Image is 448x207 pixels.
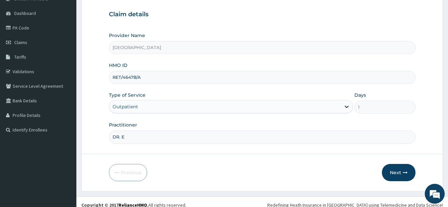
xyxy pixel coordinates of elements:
button: Next [382,164,415,181]
span: Tariffs [14,54,26,60]
div: Outpatient [113,103,138,110]
label: Type of Service [109,92,145,98]
span: Claims [14,39,27,45]
input: Enter HMO ID [109,71,416,84]
button: Previous [109,164,147,181]
span: Dashboard [14,10,36,16]
label: Provider Name [109,32,145,39]
img: d_794563401_company_1708531726252_794563401 [12,33,27,50]
input: Enter Name [109,130,416,143]
textarea: Type your message and hit 'Enter' [3,137,127,160]
span: We're online! [39,62,92,129]
div: Chat with us now [35,37,112,46]
div: Minimize live chat window [109,3,125,19]
h3: Claim details [109,11,416,18]
label: Days [354,92,366,98]
label: HMO ID [109,62,128,69]
label: Practitioner [109,122,137,128]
